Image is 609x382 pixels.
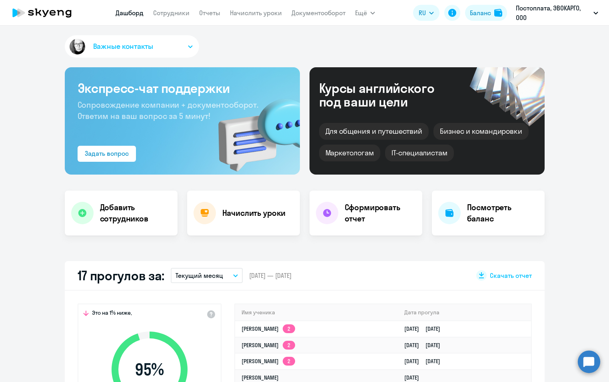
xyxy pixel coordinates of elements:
[199,9,220,17] a: Отчеты
[242,374,279,381] a: [PERSON_NAME]
[222,207,286,219] h4: Начислить уроки
[404,342,447,349] a: [DATE][DATE]
[242,358,295,365] a: [PERSON_NAME]2
[283,357,295,366] app-skyeng-badge: 2
[512,3,602,22] button: Постоплата, ЭВОКАРГО, ООО
[249,271,292,280] span: [DATE] — [DATE]
[78,100,258,121] span: Сопровождение компании + документооборот. Ответим на ваш вопрос за 5 минут!
[153,9,190,17] a: Сотрудники
[230,9,282,17] a: Начислить уроки
[65,35,199,58] button: Важные контакты
[404,325,447,332] a: [DATE][DATE]
[78,267,165,283] h2: 17 прогулов за:
[78,80,287,96] h3: Экспресс-чат поддержки
[404,374,425,381] a: [DATE]
[319,81,456,109] div: Курсы английского под ваши цели
[242,325,295,332] a: [PERSON_NAME]2
[104,360,196,379] span: 95 %
[292,9,345,17] a: Документооборот
[470,8,491,18] div: Баланс
[78,146,136,162] button: Задать вопрос
[283,324,295,333] app-skyeng-badge: 2
[398,304,531,321] th: Дата прогула
[116,9,144,17] a: Дашборд
[345,202,416,224] h4: Сформировать отчет
[413,5,439,21] button: RU
[100,202,171,224] h4: Добавить сотрудников
[404,358,447,365] a: [DATE][DATE]
[68,37,87,56] img: avatar
[283,341,295,350] app-skyeng-badge: 2
[319,123,429,140] div: Для общения и путешествий
[490,271,532,280] span: Скачать отчет
[242,342,295,349] a: [PERSON_NAME]2
[93,41,153,52] span: Важные контакты
[207,84,300,175] img: bg-img
[171,268,243,283] button: Текущий месяц
[235,304,398,321] th: Имя ученика
[176,271,223,280] p: Текущий месяц
[85,149,129,158] div: Задать вопрос
[355,5,375,21] button: Ещё
[355,8,367,18] span: Ещё
[433,123,529,140] div: Бизнес и командировки
[494,9,502,17] img: balance
[465,5,507,21] button: Балансbalance
[92,309,132,319] span: Это на 1% ниже,
[385,145,454,161] div: IT-специалистам
[419,8,426,18] span: RU
[319,145,380,161] div: Маркетологам
[516,3,590,22] p: Постоплата, ЭВОКАРГО, ООО
[467,202,538,224] h4: Посмотреть баланс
